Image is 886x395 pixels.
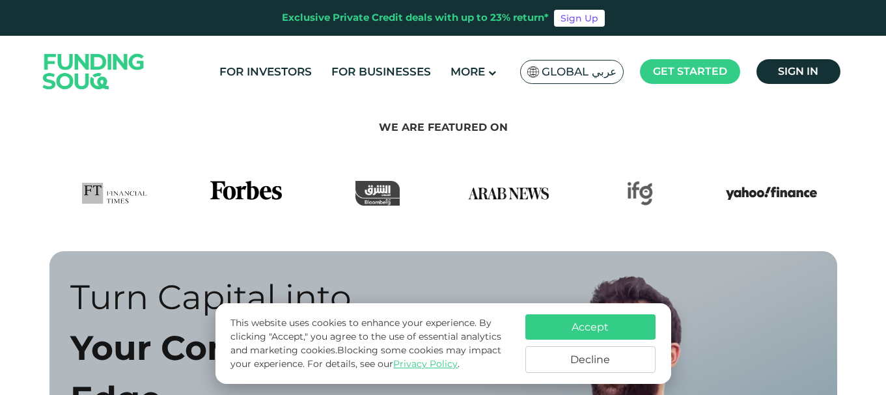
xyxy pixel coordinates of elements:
[542,64,616,79] span: Global عربي
[463,181,554,206] img: Arab News Logo
[328,61,434,83] a: For Businesses
[230,344,501,370] span: Blocking some cookies may impact your experience.
[82,181,148,206] img: FTLogo Logo
[307,358,460,370] span: For details, see our .
[627,181,653,206] img: IFG Logo
[525,314,656,340] button: Accept
[230,316,512,371] p: This website uses cookies to enhance your experience. By clicking "Accept," you agree to the use ...
[525,346,656,373] button: Decline
[393,358,458,370] a: Privacy Policy
[778,65,818,77] span: Sign in
[756,59,840,84] a: Sign in
[282,10,549,25] div: Exclusive Private Credit deals with up to 23% return*
[210,181,282,206] img: Forbes Logo
[653,65,727,77] span: Get started
[726,181,817,206] img: Yahoo Finance Logo
[30,38,158,104] img: Logo
[450,65,485,78] span: More
[70,272,434,323] div: Turn Capital into
[379,121,508,133] span: We are featured on
[527,66,539,77] img: SA Flag
[216,61,315,83] a: For Investors
[355,181,400,206] img: Asharq Business Logo
[554,10,605,27] a: Sign Up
